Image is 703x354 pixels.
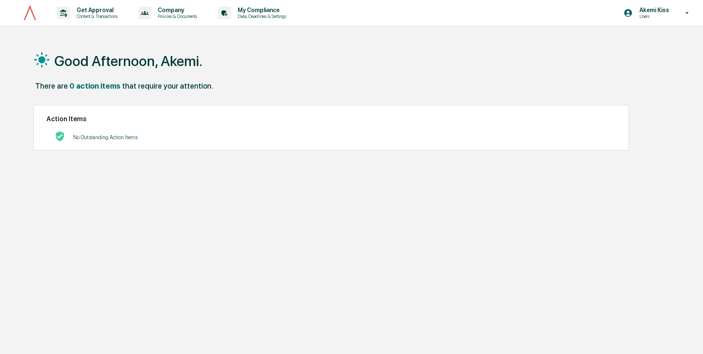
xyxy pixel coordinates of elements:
h1: Good Afternoon, Akemi. [54,53,203,69]
p: Data, Deadlines & Settings [231,13,290,19]
div: 0 action items [69,81,121,90]
p: My Compliance [231,7,290,13]
div: There are [35,81,68,90]
p: No Outstanding Action Items [73,134,138,140]
p: Policies & Documents [151,13,201,19]
p: Get Approval [70,7,122,13]
p: Users [633,13,673,19]
p: Company [151,7,201,13]
h2: Action Items [46,115,616,123]
p: Content & Transactions [70,13,122,19]
p: Akemi Kiss [633,7,673,13]
div: that require your attention. [122,81,213,90]
img: No Actions logo [55,131,65,141]
img: logo [20,5,40,21]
